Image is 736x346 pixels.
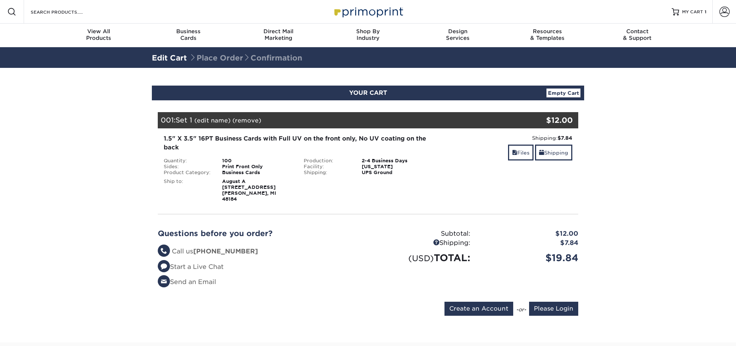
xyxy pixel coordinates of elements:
[323,28,413,41] div: Industry
[502,28,592,35] span: Resources
[349,89,387,96] span: YOUR CART
[323,24,413,47] a: Shop ByIndustry
[158,170,217,176] div: Product Category:
[368,229,476,239] div: Subtotal:
[705,9,706,14] span: 1
[222,179,276,202] strong: August A [STREET_ADDRESS] [PERSON_NAME], MI 48184
[298,164,357,170] div: Facility:
[158,112,508,128] div: 001:
[546,89,580,97] a: Empty Cart
[234,28,323,35] span: Direct Mail
[535,145,572,160] a: Shipping
[194,117,231,124] a: (edit name)
[144,28,234,35] span: Business
[232,117,261,124] a: (remove)
[356,164,438,170] div: [US_STATE]
[413,28,502,35] span: Design
[682,9,703,15] span: MY CART
[516,307,526,312] em: -or-
[298,158,357,164] div: Production:
[298,170,357,176] div: Shipping:
[217,170,298,176] div: Business Cards
[413,28,502,41] div: Services
[144,24,234,47] a: BusinessCards
[476,229,584,239] div: $12.00
[476,251,584,265] div: $19.84
[356,158,438,164] div: 2-4 Business Days
[54,28,144,35] span: View All
[444,302,513,316] input: Create an Account
[176,116,192,124] span: Set 1
[508,115,573,126] div: $12.00
[323,28,413,35] span: Shop By
[512,150,517,156] span: files
[502,24,592,47] a: Resources& Templates
[508,145,534,160] a: Files
[368,238,476,248] div: Shipping:
[234,28,323,41] div: Marketing
[193,248,258,255] strong: [PHONE_NUMBER]
[158,179,217,202] div: Ship to:
[217,164,298,170] div: Print Front Only
[158,247,362,256] li: Call us
[164,134,432,152] div: 1.5" X 3.5" 16PT Business Cards with Full UV on the front only, No UV coating on the back
[217,158,298,164] div: 100
[331,4,405,20] img: Primoprint
[158,278,216,286] a: Send an Email
[368,251,476,265] div: TOTAL:
[539,150,544,156] span: shipping
[558,135,572,141] strong: $7.84
[30,7,102,16] input: SEARCH PRODUCTS.....
[234,24,323,47] a: Direct MailMarketing
[189,53,302,62] span: Place Order Confirmation
[413,24,502,47] a: DesignServices
[592,28,682,35] span: Contact
[158,263,224,270] a: Start a Live Chat
[144,28,234,41] div: Cards
[158,164,217,170] div: Sides:
[356,170,438,176] div: UPS Ground
[529,302,578,316] input: Please Login
[408,253,434,263] small: (USD)
[158,158,217,164] div: Quantity:
[158,229,362,238] h2: Questions before you order?
[443,134,572,142] div: Shipping:
[592,24,682,47] a: Contact& Support
[54,28,144,41] div: Products
[476,238,584,248] div: $7.84
[592,28,682,41] div: & Support
[502,28,592,41] div: & Templates
[152,53,187,62] a: Edit Cart
[54,24,144,47] a: View AllProducts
